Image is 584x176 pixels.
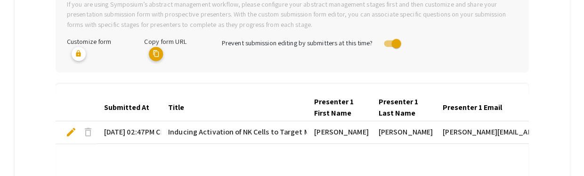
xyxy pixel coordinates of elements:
iframe: Chat [7,134,40,169]
span: edit [65,126,77,138]
div: Submitted At [104,102,149,113]
mat-cell: [PERSON_NAME] [307,121,371,144]
span: Inducing Activation of NK Cells to Target MHC Class-I–Deficient Tumor Cells [168,126,415,138]
mat-icon: lock [72,47,86,61]
div: Presenter 1 Email [443,102,502,113]
div: Title [168,102,193,113]
div: Presenter 1 Last Name [378,96,427,119]
mat-icon: copy URL [149,47,163,61]
div: Submitted At [104,102,158,113]
div: Presenter 1 Last Name [378,96,419,119]
span: delete [82,126,94,138]
div: Title [168,102,184,113]
div: Presenter 1 Email [443,102,511,113]
span: Copy form URL [144,37,186,46]
div: Presenter 1 First Name [314,96,363,119]
mat-cell: [PERSON_NAME][EMAIL_ADDRESS][DOMAIN_NAME] [435,121,535,144]
span: Prevent submission editing by submitters at this time? [222,38,373,47]
div: Presenter 1 First Name [314,96,355,119]
mat-cell: [DATE] 02:47PM CDT [97,121,161,144]
mat-cell: [PERSON_NAME] [371,121,435,144]
span: Customize form [67,37,111,46]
